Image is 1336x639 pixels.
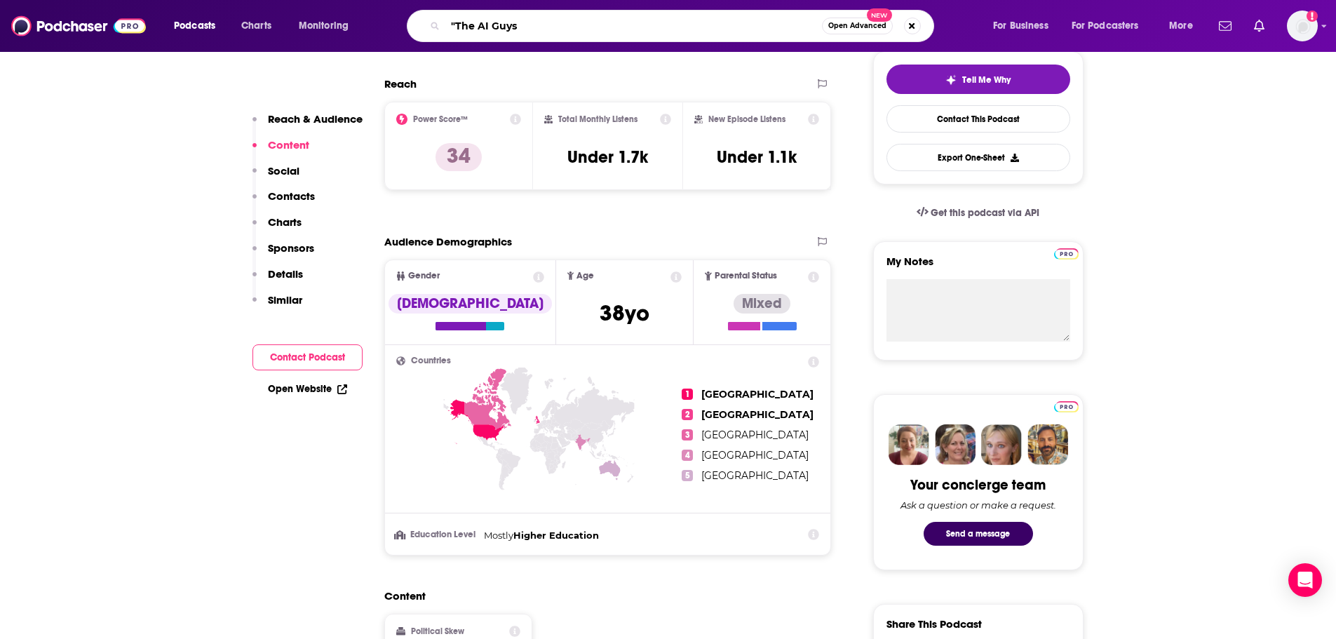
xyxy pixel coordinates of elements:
div: Open Intercom Messenger [1288,563,1322,597]
h2: New Episode Listens [708,114,785,124]
button: Content [252,138,309,164]
span: Podcasts [174,16,215,36]
p: Details [268,267,303,281]
span: Open Advanced [828,22,886,29]
img: Barbara Profile [935,424,976,465]
h3: Share This Podcast [886,617,982,631]
p: Charts [268,215,302,229]
span: More [1169,16,1193,36]
div: Mixed [734,294,790,314]
span: 2 [682,409,693,420]
a: Get this podcast via API [905,196,1051,230]
div: Search podcasts, credits, & more... [420,10,947,42]
div: Ask a question or make a request. [900,499,1056,511]
a: Charts [232,15,280,37]
a: Pro website [1054,399,1079,412]
h3: Under 1.7k [567,147,648,168]
h2: Total Monthly Listens [558,114,637,124]
h3: Under 1.1k [717,147,797,168]
a: Contact This Podcast [886,105,1070,133]
span: Parental Status [715,271,777,281]
div: Your concierge team [910,476,1046,494]
span: 1 [682,389,693,400]
button: Social [252,164,299,190]
button: Similar [252,293,302,319]
p: Content [268,138,309,152]
p: Similar [268,293,302,307]
img: tell me why sparkle [945,74,957,86]
h2: Power Score™ [413,114,468,124]
span: [GEOGRAPHIC_DATA] [701,388,814,401]
button: open menu [1062,15,1159,37]
span: 38 yo [600,300,649,327]
button: Sponsors [252,241,314,267]
span: Mostly [484,530,513,541]
p: Contacts [268,189,315,203]
h2: Political Skew [411,626,464,636]
button: open menu [1159,15,1210,37]
svg: Add a profile image [1307,11,1318,22]
button: open menu [289,15,367,37]
img: Podchaser Pro [1054,401,1079,412]
p: 34 [436,143,482,171]
span: Countries [411,356,451,365]
span: For Podcasters [1072,16,1139,36]
span: 4 [682,450,693,461]
span: 3 [682,429,693,440]
img: Sydney Profile [889,424,929,465]
h3: Education Level [396,530,478,539]
a: Open Website [268,383,347,395]
img: User Profile [1287,11,1318,41]
button: Reach & Audience [252,112,363,138]
p: Reach & Audience [268,112,363,126]
span: Tell Me Why [962,74,1011,86]
img: Podchaser Pro [1054,248,1079,260]
button: Contacts [252,189,315,215]
a: Pro website [1054,246,1079,260]
button: Details [252,267,303,293]
img: Jules Profile [981,424,1022,465]
button: Send a message [924,522,1033,546]
button: Export One-Sheet [886,144,1070,171]
img: Podchaser - Follow, Share and Rate Podcasts [11,13,146,39]
span: 5 [682,470,693,481]
span: Age [576,271,594,281]
span: Get this podcast via API [931,207,1039,219]
button: open menu [164,15,234,37]
img: Jon Profile [1027,424,1068,465]
button: tell me why sparkleTell Me Why [886,65,1070,94]
p: Sponsors [268,241,314,255]
span: Charts [241,16,271,36]
span: Monitoring [299,16,349,36]
label: My Notes [886,255,1070,279]
input: Search podcasts, credits, & more... [445,15,822,37]
h2: Audience Demographics [384,235,512,248]
span: [GEOGRAPHIC_DATA] [701,408,814,421]
h2: Reach [384,77,417,90]
span: [GEOGRAPHIC_DATA] [701,429,809,441]
button: Contact Podcast [252,344,363,370]
p: Social [268,164,299,177]
button: Show profile menu [1287,11,1318,41]
div: [DEMOGRAPHIC_DATA] [389,294,552,314]
span: [GEOGRAPHIC_DATA] [701,449,809,462]
a: Show notifications dropdown [1213,14,1237,38]
span: For Business [993,16,1048,36]
span: Gender [408,271,440,281]
span: Logged in as rgertner [1287,11,1318,41]
a: Show notifications dropdown [1248,14,1270,38]
span: [GEOGRAPHIC_DATA] [701,469,809,482]
button: Open AdvancedNew [822,18,893,34]
span: New [867,8,892,22]
h2: Content [384,589,821,603]
button: open menu [983,15,1066,37]
span: Higher Education [513,530,599,541]
button: Charts [252,215,302,241]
